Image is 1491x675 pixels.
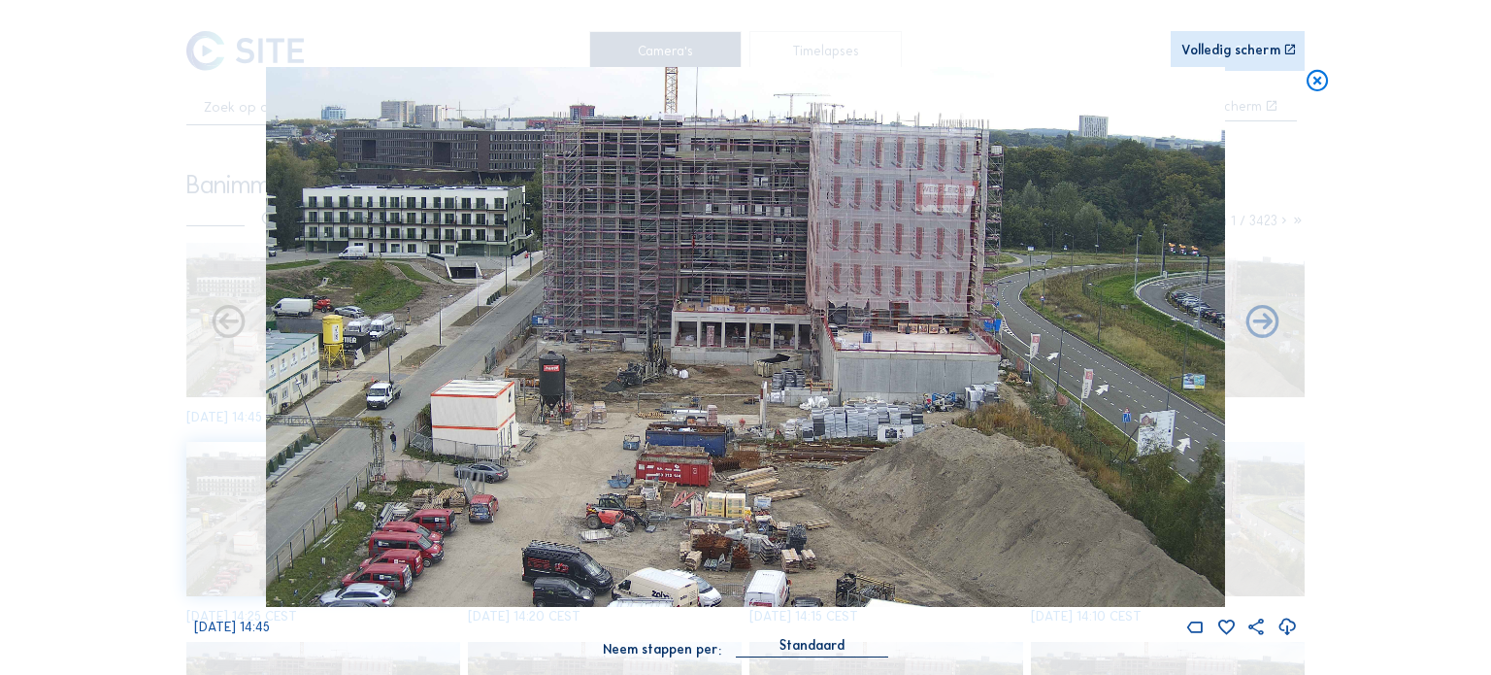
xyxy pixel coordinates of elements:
div: Volledig scherm [1181,44,1280,57]
span: [DATE] 14:45 [194,619,270,635]
img: Image [266,67,1225,607]
i: Forward [209,303,248,344]
div: Neem stappen per: [603,643,721,657]
div: Standaard [779,637,845,655]
div: Standaard [736,637,888,657]
i: Back [1242,303,1282,344]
